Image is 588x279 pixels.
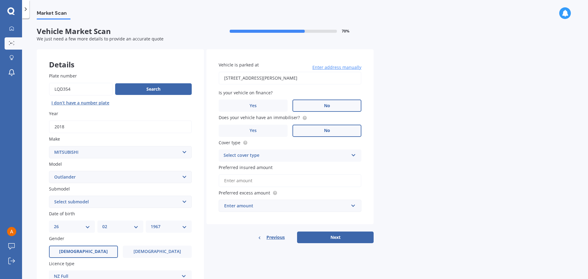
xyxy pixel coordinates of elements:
[250,128,257,133] span: Yes
[49,73,77,79] span: Plate number
[49,261,74,266] span: Licence type
[219,115,300,121] span: Does your vehicle have an immobiliser?
[219,164,273,170] span: Preferred insured amount
[219,90,273,96] span: Is your vehicle on finance?
[250,103,257,108] span: Yes
[342,29,349,33] span: 70 %
[59,249,108,254] span: [DEMOGRAPHIC_DATA]
[49,211,75,217] span: Date of birth
[297,232,374,243] button: Next
[37,27,205,36] span: Vehicle Market Scan
[219,62,259,68] span: Vehicle is parked at
[37,10,70,18] span: Market Scan
[219,140,240,145] span: Cover type
[37,49,204,68] div: Details
[49,120,192,133] input: YYYY
[224,202,349,209] div: Enter amount
[312,64,361,70] span: Enter address manually
[219,72,361,85] input: Enter address
[115,83,192,95] button: Search
[49,98,112,108] button: I don’t have a number plate
[7,227,16,236] img: ACg8ocIXO1Vjg8laX1XUej1q8JcBujd8CoY1aoFX4VcejZyDZnkZUg=s96-c
[324,128,330,133] span: No
[49,186,70,192] span: Submodel
[49,236,64,242] span: Gender
[37,36,164,42] span: We just need a few more details to provide an accurate quote
[49,136,60,142] span: Make
[224,152,349,159] div: Select cover type
[219,190,270,196] span: Preferred excess amount
[324,103,330,108] span: No
[266,233,285,242] span: Previous
[134,249,181,254] span: [DEMOGRAPHIC_DATA]
[49,83,113,96] input: Enter plate number
[49,161,62,167] span: Model
[49,111,58,116] span: Year
[219,174,361,187] input: Enter amount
